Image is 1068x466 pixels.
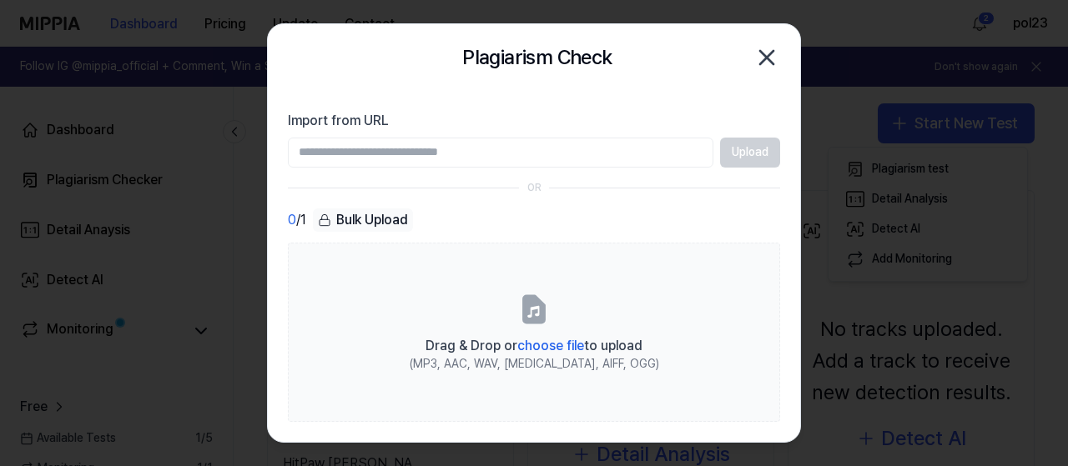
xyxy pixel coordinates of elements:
span: 0 [288,210,296,230]
span: choose file [517,338,584,353]
span: Drag & Drop or to upload [426,338,642,353]
div: OR [527,181,542,195]
div: / 1 [288,208,306,233]
div: (MP3, AAC, WAV, [MEDICAL_DATA], AIFF, OGG) [410,356,659,373]
label: Import from URL [288,111,780,131]
h2: Plagiarism Check [462,42,612,73]
button: Bulk Upload [313,208,413,233]
div: Bulk Upload [313,208,413,232]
